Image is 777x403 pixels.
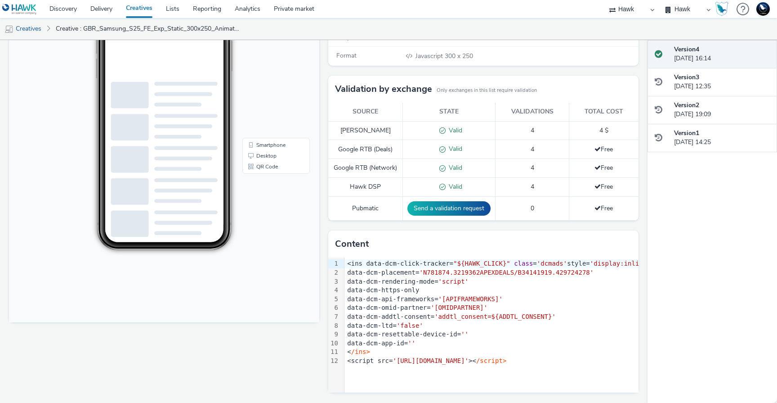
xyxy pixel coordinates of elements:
[461,331,469,338] span: ''
[674,45,770,63] div: [DATE] 16:14
[4,25,13,34] img: mobile
[446,145,462,153] span: Valid
[235,197,299,208] li: Desktop
[437,87,537,94] small: Only exchanges in this list require validation
[594,145,613,154] span: Free
[434,313,556,320] span: 'addtl_consent=${ADDTL_CONSENT}'
[674,101,770,119] div: [DATE] 19:09
[328,178,403,197] td: Hawk DSP
[590,260,768,267] span: 'display:inline-block;width:300px;height:250px'
[106,35,116,40] span: 15:04
[344,339,769,348] div: data-dcm-app-id=
[674,73,699,82] strong: Version 3
[344,348,769,357] div: <
[235,186,299,197] li: Smartphone
[328,103,403,121] th: Source
[531,163,534,172] span: 4
[446,182,462,191] span: Valid
[514,260,533,267] span: class
[446,126,462,135] span: Valid
[328,259,339,268] div: 1
[328,321,339,331] div: 8
[496,103,569,121] th: Validations
[569,103,639,121] th: Total cost
[446,163,462,172] span: Valid
[344,357,769,366] div: <script src= ><
[328,312,339,321] div: 7
[438,278,469,285] span: 'script'
[328,330,339,339] div: 9
[715,2,732,16] a: Hawk Academy
[336,33,371,41] span: Snapshot ID
[344,330,769,339] div: data-dcm-resettable-device-id=
[674,129,699,137] strong: Version 1
[351,348,370,355] span: /ins>
[407,201,491,216] button: Send a validation request
[415,52,473,60] span: 300 x 250
[393,357,469,364] span: '[URL][DOMAIN_NAME]'
[594,182,613,191] span: Free
[756,2,770,16] img: Support Hawk
[328,357,339,366] div: 12
[328,277,339,286] div: 3
[335,82,432,96] h3: Validation by exchange
[344,268,769,277] div: data-dcm-placement=
[674,45,699,54] strong: Version 4
[674,101,699,109] strong: Version 2
[336,51,357,60] span: Format
[51,18,246,40] a: Creative : GBR_Samsung_S25_FE_Exp_Static_300x250_Animated_MPU_20250922
[328,268,339,277] div: 2
[247,211,269,216] span: QR Code
[453,260,510,267] span: "${HAWK_CLICK}"
[328,348,339,357] div: 11
[408,340,415,347] span: ''
[594,163,613,172] span: Free
[419,269,594,276] span: 'N781874.3219362APEXDEALS/B34141919.429724278'
[397,322,423,329] span: 'false'
[531,204,534,213] span: 0
[344,312,769,321] div: data-dcm-addtl-consent=
[403,103,496,121] th: State
[715,2,728,16] img: Hawk Academy
[431,304,487,311] span: '[OMIDPARTNER]'
[344,277,769,286] div: data-dcm-rendering-mode=
[328,121,403,140] td: [PERSON_NAME]
[328,303,339,312] div: 6
[537,260,567,267] span: 'dcmads'
[531,126,534,135] span: 4
[531,182,534,191] span: 4
[344,321,769,331] div: data-dcm-ltd=
[235,208,299,219] li: QR Code
[247,189,277,195] span: Smartphone
[674,129,770,147] div: [DATE] 14:25
[438,295,503,303] span: '[APIFRAMEWORKS]'
[599,126,608,135] span: 4 $
[415,52,445,60] span: Javascript
[344,286,769,295] div: data-dcm-https-only
[328,339,339,348] div: 10
[594,204,613,213] span: Free
[476,357,506,364] span: /script>
[247,200,268,205] span: Desktop
[335,237,369,251] h3: Content
[328,295,339,304] div: 5
[328,196,403,220] td: Pubmatic
[674,73,770,91] div: [DATE] 12:35
[344,295,769,304] div: data-dcm-api-frameworks=
[2,4,37,15] img: undefined Logo
[531,145,534,154] span: 4
[344,259,769,268] div: <ins data-dcm-click-tracker= = style=
[328,286,339,295] div: 4
[328,159,403,178] td: Google RTB (Network)
[344,303,769,312] div: data-dcm-omid-partner=
[328,140,403,159] td: Google RTB (Deals)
